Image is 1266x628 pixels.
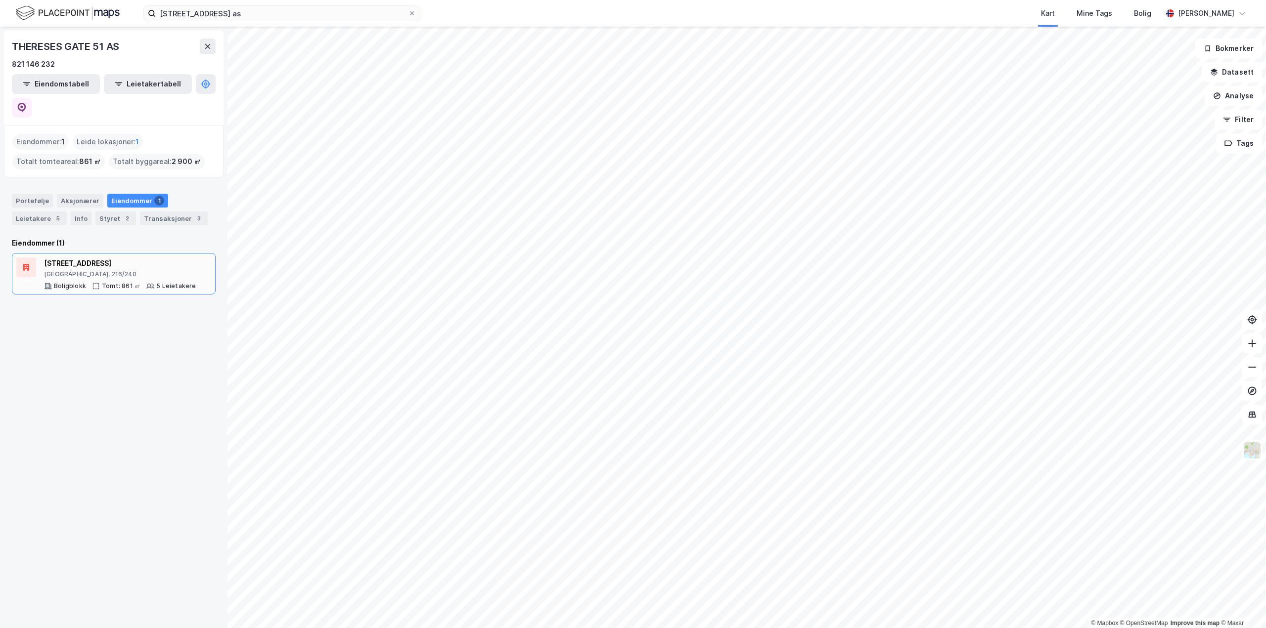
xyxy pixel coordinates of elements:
[12,194,53,208] div: Portefølje
[95,211,136,225] div: Styret
[156,6,408,21] input: Søk på adresse, matrikkel, gårdeiere, leietakere eller personer
[54,282,86,290] div: Boligblokk
[53,213,63,223] div: 5
[154,196,164,206] div: 1
[172,156,201,167] span: 2 900 ㎡
[73,134,143,150] div: Leide lokasjoner :
[1202,62,1262,82] button: Datasett
[1243,441,1262,460] img: Z
[12,74,100,94] button: Eiendomstabell
[12,134,69,150] div: Eiendommer :
[122,213,132,223] div: 2
[57,194,103,208] div: Aksjonærer
[12,237,216,249] div: Eiendommer (1)
[140,211,208,225] div: Transaksjoner
[1171,620,1220,627] a: Improve this map
[12,39,121,54] div: THERESES GATE 51 AS
[12,211,67,225] div: Leietakere
[109,154,205,169] div: Totalt byggareal :
[1120,620,1168,627] a: OpenStreetMap
[12,58,55,70] div: 821 146 232
[61,136,65,148] span: 1
[1091,620,1118,627] a: Mapbox
[44,270,196,278] div: [GEOGRAPHIC_DATA], 216/240
[71,211,91,225] div: Info
[194,213,204,223] div: 3
[1216,133,1262,153] button: Tags
[1205,86,1262,106] button: Analyse
[1217,581,1266,628] iframe: Chat Widget
[1178,7,1234,19] div: [PERSON_NAME]
[44,257,196,269] div: [STREET_ADDRESS]
[16,4,120,22] img: logo.f888ab2527a4732fd821a326f86c7f29.svg
[104,74,192,94] button: Leietakertabell
[156,282,196,290] div: 5 Leietakere
[1041,7,1055,19] div: Kart
[1077,7,1112,19] div: Mine Tags
[12,154,105,169] div: Totalt tomteareal :
[1217,581,1266,628] div: Kontrollprogram for chat
[136,136,139,148] span: 1
[1134,7,1151,19] div: Bolig
[1195,39,1262,58] button: Bokmerker
[107,194,168,208] div: Eiendommer
[79,156,101,167] span: 861 ㎡
[102,282,140,290] div: Tomt: 861 ㎡
[1215,110,1262,129] button: Filter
